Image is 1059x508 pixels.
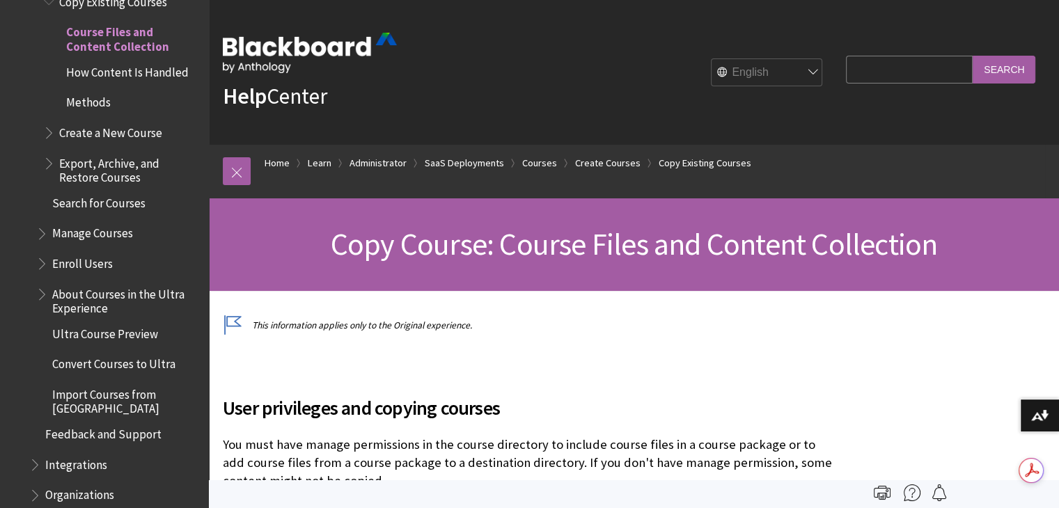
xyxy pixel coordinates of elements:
[223,82,267,110] strong: Help
[59,152,199,184] span: Export, Archive, and Restore Courses
[425,154,504,172] a: SaaS Deployments
[904,484,920,501] img: More help
[223,393,839,422] span: User privileges and copying courses
[874,484,891,501] img: Print
[66,21,199,54] span: Course Files and Content Collection
[52,252,113,271] span: Enroll Users
[223,319,839,332] p: This information applies only to the Original experience.
[45,484,114,502] span: Organizations
[45,422,162,441] span: Feedback and Support
[52,283,199,315] span: About Courses in the Ultra Experience
[52,322,158,341] span: Ultra Course Preview
[52,191,146,210] span: Search for Courses
[931,484,948,501] img: Follow this page
[223,82,327,110] a: HelpCenter
[331,225,938,263] span: Copy Course: Course Files and Content Collection
[712,59,823,87] select: Site Language Selector
[52,353,175,372] span: Convert Courses to Ultra
[522,154,557,172] a: Courses
[66,90,111,109] span: Methods
[575,154,641,172] a: Create Courses
[52,222,133,241] span: Manage Courses
[659,154,751,172] a: Copy Existing Courses
[59,121,162,140] span: Create a New Course
[265,154,290,172] a: Home
[308,154,331,172] a: Learn
[52,383,199,415] span: Import Courses from [GEOGRAPHIC_DATA]
[45,453,107,472] span: Integrations
[973,56,1035,83] input: Search
[223,33,397,73] img: Blackboard by Anthology
[350,154,407,172] a: Administrator
[223,436,839,491] p: You must have manage permissions in the course directory to include course files in a course pack...
[66,61,189,79] span: How Content Is Handled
